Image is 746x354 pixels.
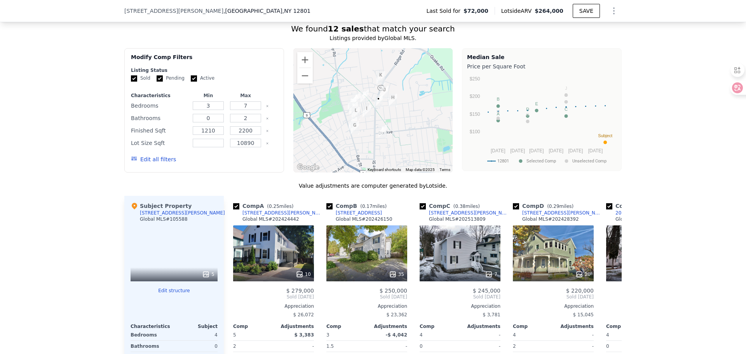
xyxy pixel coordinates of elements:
[264,204,296,209] span: ( miles)
[266,129,269,133] button: Clear
[202,270,214,278] div: 5
[513,323,553,330] div: Comp
[233,303,314,309] div: Appreciation
[336,210,382,216] div: [STREET_ADDRESS]
[549,204,559,209] span: 0.29
[326,323,367,330] div: Comp
[282,8,310,14] span: , NY 12801
[336,216,392,222] div: Global MLS # 202426150
[513,294,594,300] span: Sold [DATE]
[233,323,274,330] div: Comp
[191,75,214,82] label: Active
[385,91,400,110] div: 175 Sanford St
[522,210,603,216] div: [STREET_ADDRESS][PERSON_NAME]
[357,87,372,106] div: 25 Flandreaux Ave
[573,4,600,18] button: SAVE
[131,341,173,352] div: Bathrooms
[497,97,499,101] text: B
[242,210,323,216] div: [STREET_ADDRESS][PERSON_NAME]
[131,67,277,73] div: Listing Status
[565,107,568,112] text: C
[420,323,460,330] div: Comp
[191,92,225,99] div: Min
[462,330,500,340] div: -
[575,270,591,278] div: 20
[380,288,407,294] span: $ 250,000
[606,323,647,330] div: Comp
[295,162,321,173] img: Google
[140,210,225,216] div: [STREET_ADDRESS][PERSON_NAME]
[510,148,525,153] text: [DATE]
[555,330,594,340] div: -
[566,288,594,294] span: $ 220,000
[565,86,567,91] text: J
[131,125,188,136] div: Finished Sqft
[124,23,622,34] div: We found that match your search
[460,323,500,330] div: Adjustments
[233,341,272,352] div: 2
[293,312,314,317] span: $ 26,072
[157,75,163,82] input: Pending
[606,3,622,19] button: Show Options
[615,210,645,216] div: 20 Auburn Pl
[544,204,577,209] span: ( miles)
[326,294,407,300] span: Sold [DATE]
[297,68,313,84] button: Zoom out
[131,113,188,124] div: Bathrooms
[157,75,185,82] label: Pending
[615,216,672,222] div: Global MLS # 202430200
[233,202,296,210] div: Comp A
[140,216,188,222] div: Global MLS # 105588
[295,332,314,338] span: $ 3,383
[464,7,488,15] span: $72,000
[274,323,314,330] div: Adjustments
[373,68,388,87] div: 302 Ridge St
[429,210,510,216] div: [STREET_ADDRESS][PERSON_NAME]
[367,323,407,330] div: Adjustments
[176,330,218,340] div: 4
[467,72,617,169] svg: A chart.
[497,109,500,114] text: H
[377,83,392,102] div: 11 Jackson Ave
[131,92,188,99] div: Characteristics
[266,117,269,120] button: Clear
[467,61,617,72] div: Price per Square Foot
[522,216,579,222] div: Global MLS # 202428392
[491,148,505,153] text: [DATE]
[345,94,359,113] div: 23 Stoddard Ave
[429,216,486,222] div: Global MLS # 202513809
[426,7,464,15] span: Last Sold for
[131,53,277,67] div: Modify Comp Filters
[439,167,450,172] a: Terms (opens in new tab)
[191,75,197,82] input: Active
[513,202,577,210] div: Comp D
[345,114,360,133] div: 8 William St
[326,202,390,210] div: Comp B
[606,210,645,216] a: 20 Auburn Pl
[553,323,594,330] div: Adjustments
[328,24,364,33] strong: 12 sales
[470,94,480,99] text: $200
[485,270,497,278] div: 7
[131,138,188,148] div: Lot Size Sqft
[346,99,361,118] div: 9 Stoddard Ave
[326,303,407,309] div: Appreciation
[266,142,269,145] button: Clear
[359,101,374,121] div: 20 Hoyt Ave
[124,182,622,190] div: Value adjustments are computer generated by Lotside .
[529,148,544,153] text: [DATE]
[473,288,500,294] span: $ 245,000
[357,204,390,209] span: ( miles)
[513,210,603,216] a: [STREET_ADDRESS][PERSON_NAME]
[296,270,311,278] div: 10
[131,100,188,111] div: Bedrooms
[233,294,314,300] span: Sold [DATE]
[535,8,563,14] span: $264,000
[368,167,401,173] button: Keyboard shortcuts
[349,89,364,109] div: 23 Kenworthy Ave
[124,7,223,15] span: [STREET_ADDRESS][PERSON_NAME]
[131,288,218,294] button: Edit structure
[420,341,458,352] div: 0
[131,330,173,340] div: Bedrooms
